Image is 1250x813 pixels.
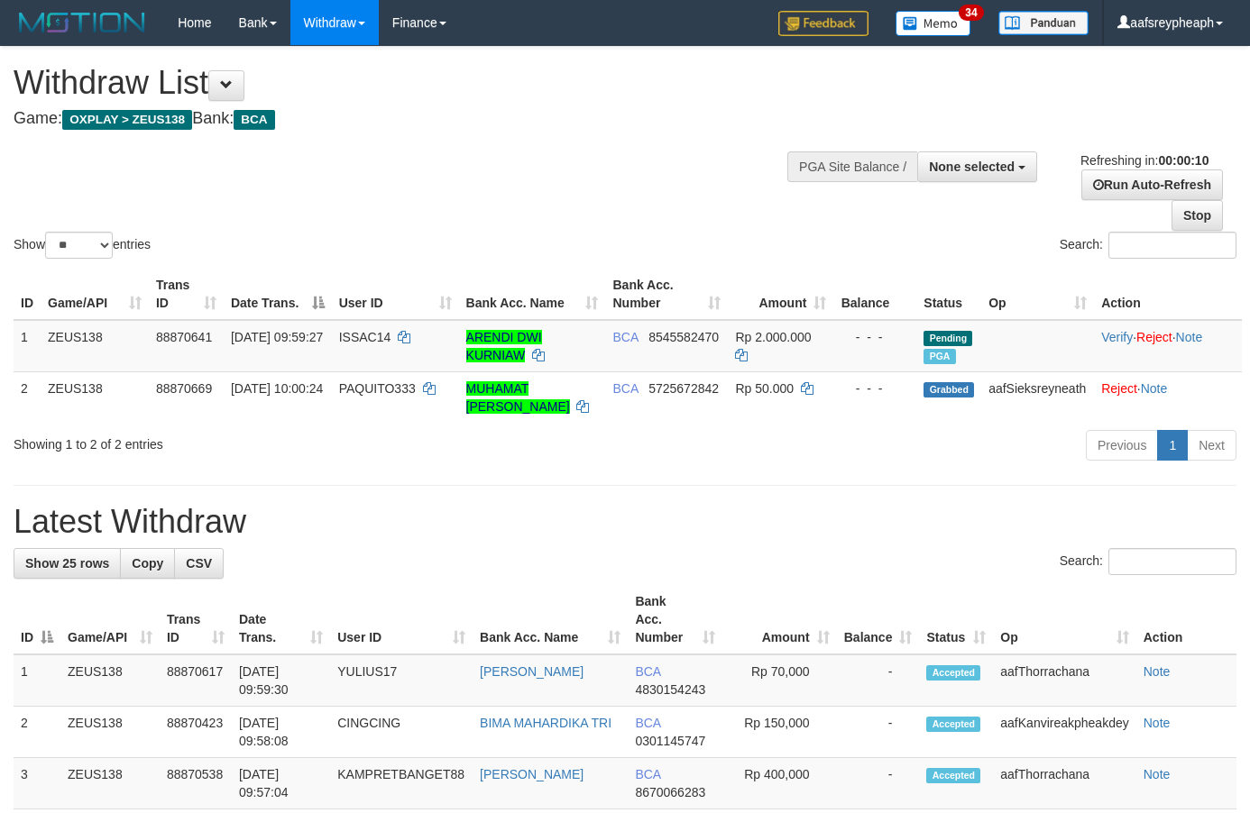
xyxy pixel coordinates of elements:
td: ZEUS138 [60,758,160,809]
td: ZEUS138 [41,320,149,372]
a: Next [1187,430,1236,461]
input: Search: [1108,232,1236,259]
span: Rp 2.000.000 [735,330,811,344]
span: BCA [635,767,660,781]
span: 34 [959,5,983,21]
td: · [1094,371,1242,423]
th: User ID: activate to sort column ascending [332,269,459,320]
th: Bank Acc. Name: activate to sort column ascending [473,585,628,654]
a: Reject [1136,330,1172,344]
a: Reject [1101,381,1137,396]
td: Rp 400,000 [722,758,837,809]
td: ZEUS138 [60,707,160,758]
span: Show 25 rows [25,556,109,571]
td: 88870538 [160,758,232,809]
span: ISSAC14 [339,330,391,344]
a: MUHAMAT [PERSON_NAME] [466,381,570,414]
span: Rp 50.000 [735,381,794,396]
span: Copy [132,556,163,571]
td: Rp 70,000 [722,654,837,707]
td: 3 [14,758,60,809]
td: ZEUS138 [60,654,160,707]
td: [DATE] 09:58:08 [232,707,330,758]
span: 88870641 [156,330,212,344]
h4: Game: Bank: [14,110,815,128]
td: CINGCING [330,707,473,758]
strong: 00:00:10 [1158,153,1209,168]
span: Copy 4830154243 to clipboard [635,682,705,697]
td: aafThorrachana [993,654,1135,707]
span: Accepted [926,665,980,681]
th: Game/API: activate to sort column ascending [41,269,149,320]
a: Verify [1101,330,1133,344]
span: None selected [929,160,1015,174]
a: CSV [174,548,224,579]
td: [DATE] 09:57:04 [232,758,330,809]
img: MOTION_logo.png [14,9,151,36]
span: BCA [612,381,638,396]
th: Bank Acc. Number: activate to sort column ascending [605,269,728,320]
a: ARENDI DWI KURNIAW [466,330,542,362]
td: 2 [14,707,60,758]
th: User ID: activate to sort column ascending [330,585,473,654]
span: Marked by aafnoeunsreypich [924,349,955,364]
th: Action [1094,269,1242,320]
h1: Latest Withdraw [14,504,1236,540]
span: 88870669 [156,381,212,396]
td: YULIUS17 [330,654,473,707]
span: BCA [635,664,660,679]
a: Stop [1172,200,1223,231]
th: Status [916,269,981,320]
div: - - - [841,379,909,397]
input: Search: [1108,548,1236,575]
a: [PERSON_NAME] [480,664,584,679]
th: Balance: activate to sort column ascending [837,585,920,654]
img: panduan.png [998,11,1089,35]
th: Balance [833,269,916,320]
span: Accepted [926,717,980,732]
a: Copy [120,548,175,579]
a: Previous [1086,430,1158,461]
td: - [837,758,920,809]
th: Op: activate to sort column ascending [981,269,1094,320]
a: Run Auto-Refresh [1081,169,1223,200]
th: Date Trans.: activate to sort column ascending [232,585,330,654]
span: [DATE] 09:59:27 [231,330,323,344]
th: Amount: activate to sort column ascending [722,585,837,654]
span: Copy 5725672842 to clipboard [648,381,719,396]
th: Status: activate to sort column ascending [919,585,993,654]
div: PGA Site Balance / [787,151,917,182]
span: BCA [635,716,660,730]
a: Show 25 rows [14,548,121,579]
a: Note [1176,330,1203,344]
th: ID [14,269,41,320]
span: Pending [924,331,972,346]
th: Game/API: activate to sort column ascending [60,585,160,654]
img: Feedback.jpg [778,11,869,36]
th: Action [1136,585,1236,654]
a: [PERSON_NAME] [480,767,584,781]
th: Trans ID: activate to sort column ascending [149,269,224,320]
span: Accepted [926,768,980,783]
span: OXPLAY > ZEUS138 [62,110,192,130]
label: Search: [1060,232,1236,259]
td: - [837,654,920,707]
label: Show entries [14,232,151,259]
div: - - - [841,328,909,346]
th: Bank Acc. Name: activate to sort column ascending [459,269,606,320]
button: None selected [917,151,1037,182]
th: Op: activate to sort column ascending [993,585,1135,654]
th: Date Trans.: activate to sort column descending [224,269,332,320]
td: Rp 150,000 [722,707,837,758]
select: Showentries [45,232,113,259]
span: [DATE] 10:00:24 [231,381,323,396]
span: Copy 8545582470 to clipboard [648,330,719,344]
span: BCA [234,110,274,130]
td: 88870423 [160,707,232,758]
a: Note [1144,664,1171,679]
td: - [837,707,920,758]
a: Note [1144,767,1171,781]
td: 1 [14,320,41,372]
th: Trans ID: activate to sort column ascending [160,585,232,654]
td: · · [1094,320,1242,372]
